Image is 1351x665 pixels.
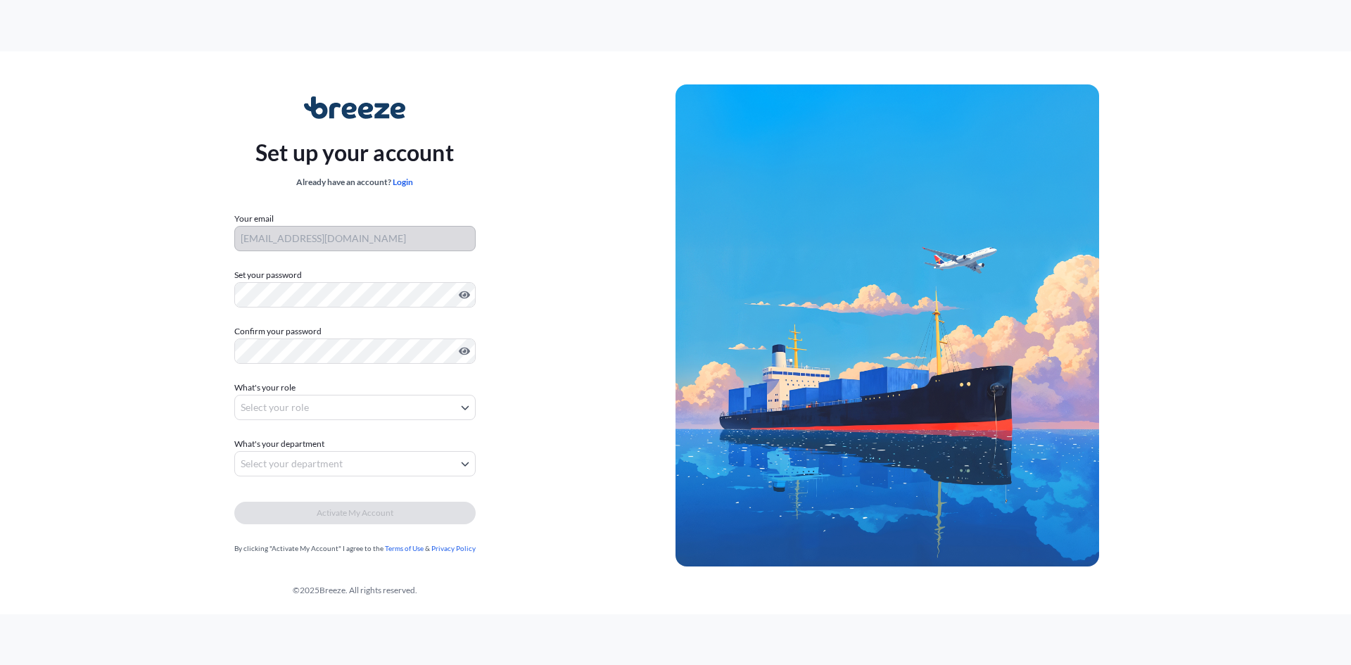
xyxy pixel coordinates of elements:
span: What's your department [234,437,324,451]
label: Set your password [234,268,476,282]
button: Show password [459,346,470,357]
button: Select your role [234,395,476,420]
label: Confirm your password [234,324,476,338]
p: Set up your account [255,136,454,170]
a: Login [393,177,413,187]
input: Your email address [234,226,476,251]
span: Select your role [241,400,309,414]
div: Already have an account? [255,175,454,189]
span: Select your department [241,457,343,471]
span: What's your role [234,381,296,395]
label: Your email [234,212,274,226]
img: Ship illustration [675,84,1099,566]
a: Privacy Policy [431,544,476,552]
button: Select your department [234,451,476,476]
span: Activate My Account [317,506,393,520]
div: © 2025 Breeze. All rights reserved. [34,583,675,597]
img: Breeze [304,96,406,119]
div: By clicking "Activate My Account" I agree to the & [234,541,476,555]
button: Show password [459,289,470,300]
button: Activate My Account [234,502,476,524]
a: Terms of Use [385,544,424,552]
